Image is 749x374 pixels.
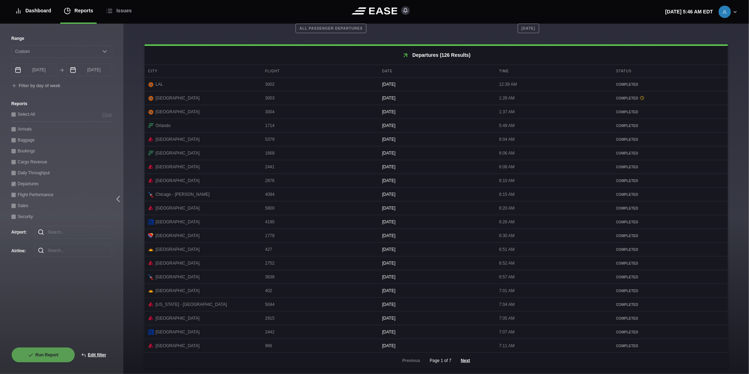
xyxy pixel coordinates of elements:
label: Reports [11,101,112,107]
div: [DATE] [379,243,494,256]
span: [GEOGRAPHIC_DATA] [156,329,200,335]
span: 6:57 AM [499,275,514,279]
div: [DATE] [379,201,494,215]
span: 5044 [265,302,275,307]
span: 1714 [265,123,275,128]
span: [GEOGRAPHIC_DATA] [156,177,200,184]
span: 5800 [265,206,275,211]
div: [DATE] [379,325,494,339]
div: COMPLETED [616,137,724,142]
span: 6:52 AM [499,261,514,266]
span: 7:05 AM [499,316,514,321]
div: COMPLETED [616,219,724,225]
label: Airport : [11,229,23,235]
div: COMPLETED [616,316,724,321]
div: [DATE] [379,298,494,311]
span: [GEOGRAPHIC_DATA] [156,164,200,170]
span: 7:07 AM [499,330,514,334]
span: 3002 [265,82,275,87]
span: 2442 [265,330,275,334]
span: [GEOGRAPHIC_DATA] [156,109,200,115]
div: Flight [262,65,377,77]
div: COMPLETED [616,247,724,252]
span: [GEOGRAPHIC_DATA] [156,136,200,143]
span: 427 [265,247,272,252]
p: [DATE] 5:46 AM EDT [665,8,713,16]
span: 1:37 AM [499,109,514,114]
div: [DATE] [379,146,494,160]
label: Range [11,35,112,42]
span: 6:26 AM [499,219,514,224]
span: 4190 [265,219,275,224]
span: [GEOGRAPHIC_DATA] [156,260,200,266]
span: [GEOGRAPHIC_DATA] [156,233,200,239]
span: [GEOGRAPHIC_DATA] [156,205,200,211]
div: COMPLETED [616,192,724,197]
div: [DATE] [379,215,494,229]
span: 6:06 AM [499,151,514,156]
span: [GEOGRAPHIC_DATA] [156,315,200,321]
div: [DATE] [379,105,494,119]
span: 6:51 AM [499,247,514,252]
div: [DATE] [379,257,494,270]
span: 6:30 AM [499,233,514,238]
span: 1:28 AM [499,96,514,101]
span: 2876 [265,178,275,183]
img: 53f407fb3ff95c172032ba983d01de88 [719,6,731,18]
span: Orlando [156,122,171,129]
button: Clear [102,111,112,118]
span: 6:15 AM [499,192,514,197]
span: [US_STATE] - [GEOGRAPHIC_DATA] [156,301,227,308]
span: 7:01 AM [499,288,514,293]
div: COMPLETED [616,343,724,349]
span: [GEOGRAPHIC_DATA] [156,219,200,225]
span: 2441 [265,164,275,169]
span: [GEOGRAPHIC_DATA] [156,150,200,156]
div: [DATE] [379,188,494,201]
span: 6:04 AM [499,137,514,142]
b: All passenger departures [296,24,366,33]
div: Time [495,65,611,77]
span: 2752 [265,261,275,266]
div: COMPLETED [616,178,724,183]
span: 1778 [265,233,275,238]
div: [DATE] [379,270,494,284]
span: [GEOGRAPHIC_DATA] [156,246,200,253]
div: [DATE] [379,284,494,297]
button: Filter by day of week [11,83,60,89]
span: 3003 [265,96,275,101]
div: COMPLETED [616,206,724,211]
div: COMPLETED [616,330,724,335]
div: [DATE] [379,174,494,187]
div: City [145,65,260,77]
span: 1668 [265,151,275,156]
span: 5379 [265,137,275,142]
div: Date [379,65,494,77]
b: [DATE] [518,24,539,33]
div: COMPLETED [616,164,724,170]
span: 7:04 AM [499,302,514,307]
div: [DATE] [379,160,494,174]
div: COMPLETED [616,261,724,266]
div: COMPLETED [616,275,724,280]
div: COMPLETED [616,151,724,156]
div: COMPLETED [616,82,724,87]
span: [GEOGRAPHIC_DATA] [156,288,200,294]
span: 966 [265,343,272,348]
span: 402 [265,288,272,293]
span: Chicago - [PERSON_NAME] [156,191,209,198]
input: Search... [34,244,112,257]
input: Search... [34,226,112,239]
span: 6:08 AM [499,164,514,169]
input: mm/dd/yyyy [11,64,57,76]
div: LAL [148,81,256,88]
label: Airline : [11,248,23,254]
span: 3638 [265,275,275,279]
div: COMPLETED [616,302,724,307]
div: [DATE] [379,312,494,325]
span: 7:11 AM [499,343,514,348]
span: [GEOGRAPHIC_DATA] [156,343,200,349]
div: [DATE] [379,229,494,242]
div: COMPLETED [616,288,724,294]
div: [DATE] [379,339,494,352]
